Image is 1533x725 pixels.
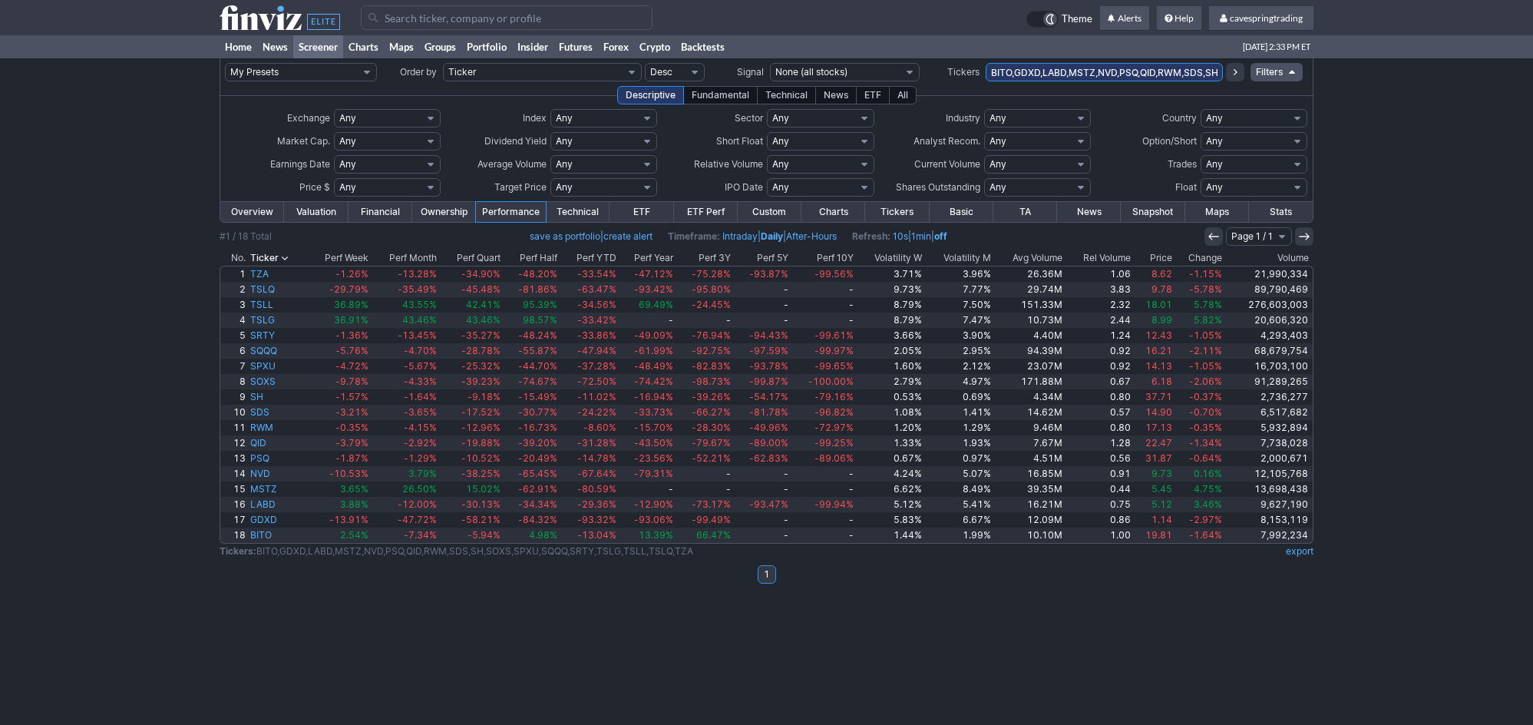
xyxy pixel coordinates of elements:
a: -24.45% [676,297,733,313]
span: -48.49% [634,360,673,372]
a: -75.28% [676,266,733,282]
a: 91,289,265 [1224,374,1313,389]
span: -47.94% [577,345,616,356]
span: -95.80% [692,283,731,295]
a: 5.82% [1175,313,1225,328]
a: Intraday [722,230,758,242]
div: All [889,86,917,104]
a: -48.49% [619,359,676,374]
a: Help [1157,6,1201,31]
span: -1.15% [1189,268,1222,280]
a: TZA [248,266,307,282]
div: News [815,86,857,104]
span: -4.72% [335,360,368,372]
a: Overview [220,202,284,222]
span: -2.11% [1189,345,1222,356]
a: - [791,313,856,328]
a: Custom [738,202,801,222]
span: 95.39% [523,299,557,310]
a: -100.00% [791,374,856,389]
a: Maps [1185,202,1249,222]
span: -35.27% [461,329,501,341]
span: 6.18 [1151,376,1172,387]
a: 2.44 [1065,313,1133,328]
a: 171.88M [993,374,1065,389]
a: -81.86% [503,282,560,297]
a: -92.75% [676,343,733,359]
a: 3.83 [1065,282,1133,297]
a: 7.47% [924,313,993,328]
a: - [733,297,791,313]
span: 43.55% [402,299,437,310]
a: Snapshot [1121,202,1184,222]
a: off [934,230,947,242]
span: -5.78% [1189,283,1222,295]
a: -99.97% [791,343,856,359]
a: Financial [349,202,412,222]
a: Theme [1026,11,1092,28]
a: 276,603,003 [1224,297,1313,313]
a: 42.41% [439,297,503,313]
span: -93.42% [634,283,673,295]
a: 94.39M [993,343,1065,359]
a: 2.12% [924,359,993,374]
span: -13.28% [398,268,437,280]
a: 16.21 [1133,343,1175,359]
a: After-Hours [786,230,837,242]
a: -39.26% [676,389,733,405]
div: Technical [757,86,816,104]
a: 1.60% [856,359,924,374]
a: 4,293,403 [1224,328,1313,343]
a: 2.32 [1065,297,1133,313]
span: -92.75% [692,345,731,356]
a: 36.91% [307,313,371,328]
span: 18.01 [1145,299,1172,310]
span: 98.57% [523,314,557,326]
span: -11.02% [577,391,616,402]
span: -47.12% [634,268,673,280]
span: -99.87% [749,376,788,387]
a: -34.56% [560,297,618,313]
span: -75.28% [692,268,731,280]
span: -81.86% [518,283,557,295]
span: 8.99 [1151,314,1172,326]
span: -13.45% [398,329,437,341]
a: create alert [603,230,653,242]
a: -74.67% [503,374,560,389]
a: -5.78% [1175,282,1225,297]
span: 42.41% [466,299,501,310]
a: 8.99 [1133,313,1175,328]
a: -97.59% [733,343,791,359]
input: Search [361,5,653,30]
a: -93.42% [619,282,676,297]
a: Performance [476,202,546,222]
a: 20,606,320 [1224,313,1313,328]
a: Basic [930,202,993,222]
a: 7.50% [924,297,993,313]
span: -74.67% [518,376,557,387]
span: -33.86% [577,329,616,341]
span: -28.78% [461,345,501,356]
a: 1min [911,230,931,242]
a: -93.78% [733,359,791,374]
a: -5.67% [371,359,439,374]
a: cavespringtrading [1209,6,1313,31]
a: -37.28% [560,359,618,374]
a: -1.15% [1175,266,1225,282]
span: cavespringtrading [1230,12,1303,24]
a: -33.54% [560,266,618,282]
a: 0.92 [1065,359,1133,374]
span: -33.54% [577,268,616,280]
a: Charts [343,35,384,58]
a: Daily [761,230,783,242]
a: -99.87% [733,374,791,389]
a: -13.45% [371,328,439,343]
a: SOXS [248,374,307,389]
a: Groups [419,35,461,58]
span: -45.48% [461,283,501,295]
a: -93.87% [733,266,791,282]
a: 1.06 [1065,266,1133,282]
a: -5.76% [307,343,371,359]
span: -37.28% [577,360,616,372]
a: 8.62 [1133,266,1175,282]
